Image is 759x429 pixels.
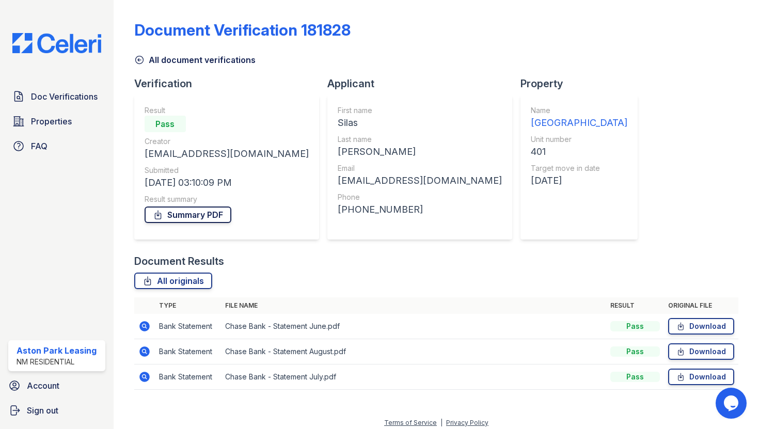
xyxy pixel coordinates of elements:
div: Verification [134,76,327,91]
a: All originals [134,273,212,289]
th: Original file [664,297,738,314]
a: FAQ [8,136,105,156]
a: Download [668,369,734,385]
div: Pass [145,116,186,132]
a: Sign out [4,400,109,421]
a: Terms of Service [384,419,437,426]
div: NM Residential [17,357,97,367]
span: Doc Verifications [31,90,98,103]
div: [DATE] [531,173,627,188]
div: Target move in date [531,163,627,173]
div: Pass [610,321,660,331]
div: Phone [338,192,502,202]
td: Bank Statement [155,314,221,339]
div: Email [338,163,502,173]
div: Pass [610,372,660,382]
td: Bank Statement [155,339,221,364]
div: Last name [338,134,502,145]
div: Pass [610,346,660,357]
th: Result [606,297,664,314]
div: | [440,419,442,426]
div: Property [520,76,646,91]
td: Bank Statement [155,364,221,390]
div: [DATE] 03:10:09 PM [145,176,309,190]
div: Aston Park Leasing [17,344,97,357]
a: Name [GEOGRAPHIC_DATA] [531,105,627,130]
div: Applicant [327,76,520,91]
span: Properties [31,115,72,128]
div: Name [531,105,627,116]
iframe: chat widget [716,388,749,419]
a: Doc Verifications [8,86,105,107]
td: Chase Bank - Statement June.pdf [221,314,606,339]
div: Document Verification 181828 [134,21,351,39]
div: 401 [531,145,627,159]
div: Result [145,105,309,116]
div: [EMAIL_ADDRESS][DOMAIN_NAME] [338,173,502,188]
div: Unit number [531,134,627,145]
a: Download [668,318,734,335]
span: FAQ [31,140,48,152]
a: Download [668,343,734,360]
span: Account [27,379,59,392]
th: Type [155,297,221,314]
div: Submitted [145,165,309,176]
div: [PHONE_NUMBER] [338,202,502,217]
div: Result summary [145,194,309,204]
div: Silas [338,116,502,130]
div: [EMAIL_ADDRESS][DOMAIN_NAME] [145,147,309,161]
div: [PERSON_NAME] [338,145,502,159]
td: Chase Bank - Statement July.pdf [221,364,606,390]
td: Chase Bank - Statement August.pdf [221,339,606,364]
a: All document verifications [134,54,256,66]
a: Account [4,375,109,396]
img: CE_Logo_Blue-a8612792a0a2168367f1c8372b55b34899dd931a85d93a1a3d3e32e68fde9ad4.png [4,33,109,53]
th: File name [221,297,606,314]
div: First name [338,105,502,116]
a: Summary PDF [145,206,231,223]
a: Privacy Policy [446,419,488,426]
a: Properties [8,111,105,132]
span: Sign out [27,404,58,417]
div: [GEOGRAPHIC_DATA] [531,116,627,130]
div: Document Results [134,254,224,268]
div: Creator [145,136,309,147]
